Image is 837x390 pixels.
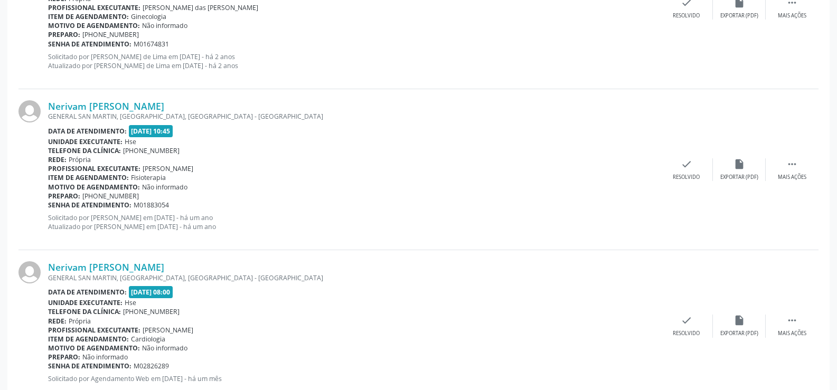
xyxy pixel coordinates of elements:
[48,335,129,344] b: Item de agendamento:
[125,137,136,146] span: Hse
[48,353,80,362] b: Preparo:
[129,286,173,298] span: [DATE] 08:00
[673,12,700,20] div: Resolvido
[131,12,166,21] span: Ginecologia
[48,374,660,383] p: Solicitado por Agendamento Web em [DATE] - há um mês
[48,192,80,201] b: Preparo:
[82,30,139,39] span: [PHONE_NUMBER]
[143,326,193,335] span: [PERSON_NAME]
[720,330,758,337] div: Exportar (PDF)
[48,201,131,210] b: Senha de atendimento:
[48,261,164,273] a: Nerivam [PERSON_NAME]
[48,298,123,307] b: Unidade executante:
[142,21,187,30] span: Não informado
[48,12,129,21] b: Item de agendamento:
[48,213,660,231] p: Solicitado por [PERSON_NAME] em [DATE] - há um ano Atualizado por [PERSON_NAME] em [DATE] - há um...
[778,12,806,20] div: Mais ações
[123,307,180,316] span: [PHONE_NUMBER]
[48,127,127,136] b: Data de atendimento:
[778,174,806,181] div: Mais ações
[48,3,140,12] b: Profissional executante:
[69,317,91,326] span: Própria
[48,317,67,326] b: Rede:
[48,52,660,70] p: Solicitado por [PERSON_NAME] de Lima em [DATE] - há 2 anos Atualizado por [PERSON_NAME] de Lima e...
[48,21,140,30] b: Motivo de agendamento:
[123,146,180,155] span: [PHONE_NUMBER]
[48,273,660,282] div: GENERAL SAN MARTIN, [GEOGRAPHIC_DATA], [GEOGRAPHIC_DATA] - [GEOGRAPHIC_DATA]
[48,307,121,316] b: Telefone da clínica:
[681,158,692,170] i: check
[18,100,41,122] img: img
[48,30,80,39] b: Preparo:
[48,164,140,173] b: Profissional executante:
[48,146,121,155] b: Telefone da clínica:
[48,344,140,353] b: Motivo de agendamento:
[143,3,258,12] span: [PERSON_NAME] das [PERSON_NAME]
[48,183,140,192] b: Motivo de agendamento:
[82,353,128,362] span: Não informado
[48,173,129,182] b: Item de agendamento:
[48,137,123,146] b: Unidade executante:
[134,201,169,210] span: M01883054
[142,344,187,353] span: Não informado
[48,326,140,335] b: Profissional executante:
[82,192,139,201] span: [PHONE_NUMBER]
[48,288,127,297] b: Data de atendimento:
[673,330,700,337] div: Resolvido
[733,315,745,326] i: insert_drive_file
[48,100,164,112] a: Nerivam [PERSON_NAME]
[143,164,193,173] span: [PERSON_NAME]
[720,12,758,20] div: Exportar (PDF)
[125,298,136,307] span: Hse
[786,158,798,170] i: 
[786,315,798,326] i: 
[131,335,165,344] span: Cardiologia
[673,174,700,181] div: Resolvido
[134,40,169,49] span: M01674831
[48,155,67,164] b: Rede:
[134,362,169,370] span: M02826289
[720,174,758,181] div: Exportar (PDF)
[733,158,745,170] i: insert_drive_file
[18,261,41,283] img: img
[69,155,91,164] span: Própria
[681,315,692,326] i: check
[142,183,187,192] span: Não informado
[48,362,131,370] b: Senha de atendimento:
[778,330,806,337] div: Mais ações
[129,125,173,137] span: [DATE] 10:45
[131,173,166,182] span: Fisioterapia
[48,112,660,121] div: GENERAL SAN MARTIN, [GEOGRAPHIC_DATA], [GEOGRAPHIC_DATA] - [GEOGRAPHIC_DATA]
[48,40,131,49] b: Senha de atendimento:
